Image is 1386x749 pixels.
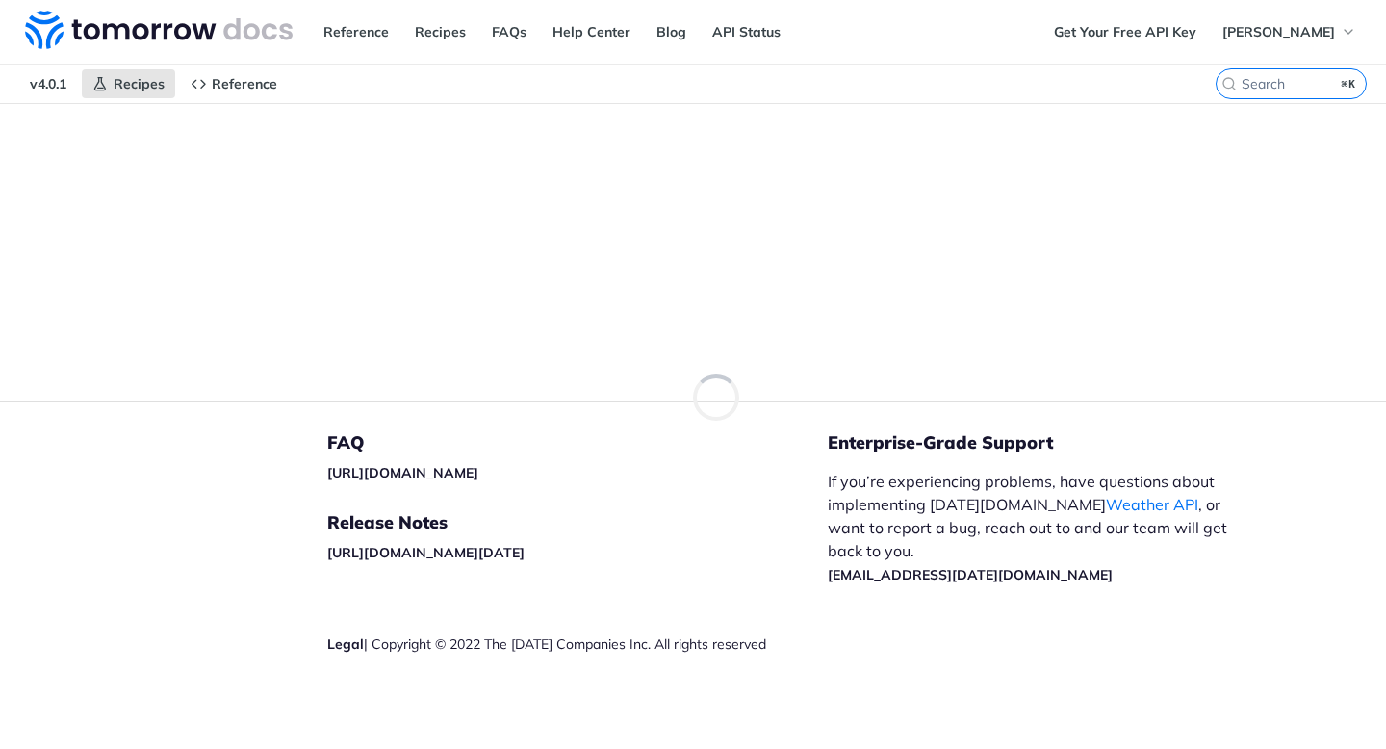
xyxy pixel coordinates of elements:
[19,69,77,98] span: v4.0.1
[1212,17,1367,46] button: [PERSON_NAME]
[327,431,828,454] h5: FAQ
[828,470,1247,585] p: If you’re experiencing problems, have questions about implementing [DATE][DOMAIN_NAME] , or want ...
[327,635,364,653] a: Legal
[542,17,641,46] a: Help Center
[25,11,293,49] img: Tomorrow.io Weather API Docs
[212,75,277,92] span: Reference
[180,69,288,98] a: Reference
[327,544,525,561] a: [URL][DOMAIN_NAME][DATE]
[828,431,1278,454] h5: Enterprise-Grade Support
[327,464,478,481] a: [URL][DOMAIN_NAME]
[327,511,828,534] h5: Release Notes
[828,566,1113,583] a: [EMAIL_ADDRESS][DATE][DOMAIN_NAME]
[404,17,476,46] a: Recipes
[1221,76,1237,91] svg: Search
[1222,23,1335,40] span: [PERSON_NAME]
[646,17,697,46] a: Blog
[1337,74,1361,93] kbd: ⌘K
[114,75,165,92] span: Recipes
[313,17,399,46] a: Reference
[82,69,175,98] a: Recipes
[1106,495,1198,514] a: Weather API
[1043,17,1207,46] a: Get Your Free API Key
[481,17,537,46] a: FAQs
[327,634,828,654] div: | Copyright © 2022 The [DATE] Companies Inc. All rights reserved
[702,17,791,46] a: API Status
